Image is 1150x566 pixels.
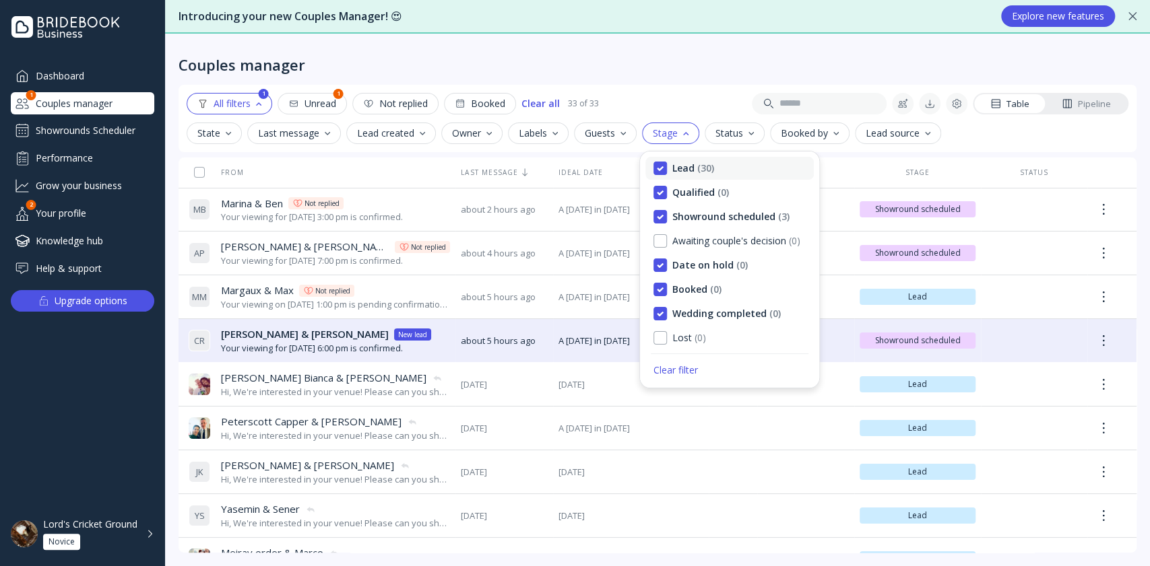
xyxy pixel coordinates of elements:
div: ( 30 ) [697,162,714,174]
button: Booked [444,93,516,114]
button: Stage [642,122,699,144]
div: Couples manager [179,55,305,74]
span: [DATE] [461,466,547,479]
button: Guests [574,122,637,144]
span: [PERSON_NAME] & [PERSON_NAME] [221,327,389,341]
div: Booked [672,283,707,295]
div: Lord's Cricket Ground [43,518,137,530]
img: dpr=2,fit=cover,g=face,w=48,h=48 [11,520,38,547]
div: 33 of 33 [568,98,599,109]
a: Couples manager1 [11,92,154,114]
div: 1 [259,89,269,99]
button: Clear all [521,93,560,114]
div: Wedding completed [672,308,767,320]
div: ( 0 ) [736,259,748,271]
div: 2 [26,200,36,210]
a: Dashboard [11,65,154,87]
div: Stage [860,168,976,177]
a: Knowledge hub [11,229,154,252]
span: [DATE] [558,466,703,479]
div: Hi, We're interested in your venue! Please can you share your availability around our ideal date,... [221,386,450,398]
div: J K [189,461,210,483]
button: Labels [508,122,569,144]
div: Novice [49,536,75,547]
span: Lead [865,423,970,433]
div: Not replied [315,285,350,296]
button: Not replied [352,93,439,114]
div: Your viewing on [DATE] 1:00 pm is pending confirmation. The venue will approve or decline shortly... [221,298,450,311]
div: ( 3 ) [778,211,790,223]
div: ( 0 ) [695,332,706,344]
span: [PERSON_NAME] Bianca & [PERSON_NAME] [221,371,426,385]
a: Performance [11,147,154,169]
div: Booked [455,98,505,109]
button: Upgrade options [11,290,154,312]
div: Couples manager [11,92,154,114]
a: Help & support [11,257,154,279]
div: New lead [398,329,427,340]
button: Lead source [855,122,941,144]
div: Hi, We're interested in your venue! Please can you share your availability around our ideal date,... [221,473,450,486]
span: Lead [865,379,970,390]
div: Lead [672,162,695,174]
div: Lost [672,332,692,344]
div: State [197,128,231,139]
div: Upgrade options [55,291,127,310]
div: ( 0 ) [717,186,729,199]
div: From [189,168,244,177]
div: Labels [519,128,558,139]
button: Booked by [770,122,850,144]
a: Showrounds Scheduler [11,120,154,141]
span: A [DATE] in [DATE] [558,422,703,435]
div: A P [189,242,210,264]
div: All filters [197,98,261,109]
div: Not replied [411,242,446,252]
span: Showround scheduled [865,248,970,258]
button: Explore new features [1001,5,1115,27]
div: Booked by [781,128,839,139]
span: [DATE] [461,509,547,522]
div: Stage [653,128,689,139]
span: about 4 hours ago [461,247,547,260]
span: Yasemin & Sener [221,502,300,516]
div: Unread [288,98,336,109]
div: Lead source [866,128,930,139]
div: Your viewing for [DATE] 7:00 pm is confirmed. [221,254,450,267]
div: ( 0 ) [789,235,800,247]
div: Y S [189,505,210,526]
span: Lead [865,510,970,521]
div: Your viewing for [DATE] 3:00 pm is confirmed. [221,211,403,223]
button: Unread [278,93,347,114]
span: A [DATE] in [DATE] [558,291,703,304]
a: Grow your business [11,174,154,197]
span: [DATE] [558,509,703,522]
button: Last message [247,122,341,144]
span: [DATE] [558,378,703,391]
button: Lead created [346,122,436,144]
span: A [DATE] in [DATE] [558,203,703,216]
div: Table [990,98,1029,110]
div: Status [715,128,754,139]
span: Showround scheduled [865,204,970,215]
button: Status [705,122,765,144]
div: Status [986,168,1083,177]
span: [DATE] [461,422,547,435]
span: [PERSON_NAME] & [PERSON_NAME] [221,458,394,472]
div: Awaiting couple's decision [672,235,786,247]
div: Hi, We're interested in your venue! Please can you share your availability around our ideal date,... [221,429,450,442]
span: [DATE] [461,378,547,391]
div: Last message [258,128,330,139]
div: Introducing your new Couples Manager! 😍 [179,9,988,24]
a: Clear filter [653,363,698,377]
div: Not replied [363,98,428,109]
div: M M [189,286,210,308]
span: Margaux & Max [221,283,294,297]
button: State [187,122,242,144]
div: Lead created [357,128,425,139]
